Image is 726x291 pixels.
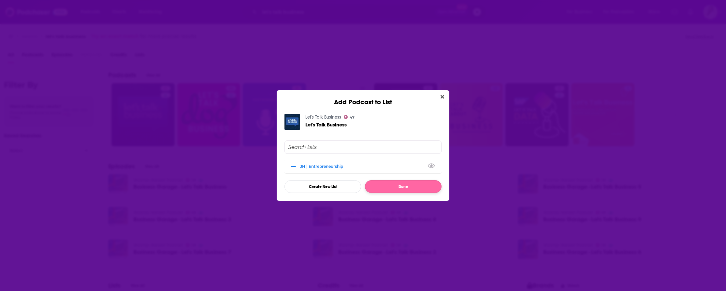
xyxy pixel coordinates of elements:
button: Close [438,93,447,101]
span: 47 [350,116,355,119]
button: Done [365,180,442,193]
div: JH | Entrepreneurship [284,159,442,173]
input: Search lists [284,140,442,154]
div: Add Podcast To List [284,140,442,193]
a: Let's Talk Business [305,122,347,127]
div: JH | Entrepreneurship [300,164,347,169]
div: Add Podcast to List [277,90,449,106]
span: Let's Talk Business [305,122,347,128]
a: 47 [344,115,355,119]
a: Let's Talk Business [305,114,341,120]
button: Create New List [284,180,361,193]
img: Let's Talk Business [284,114,300,130]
